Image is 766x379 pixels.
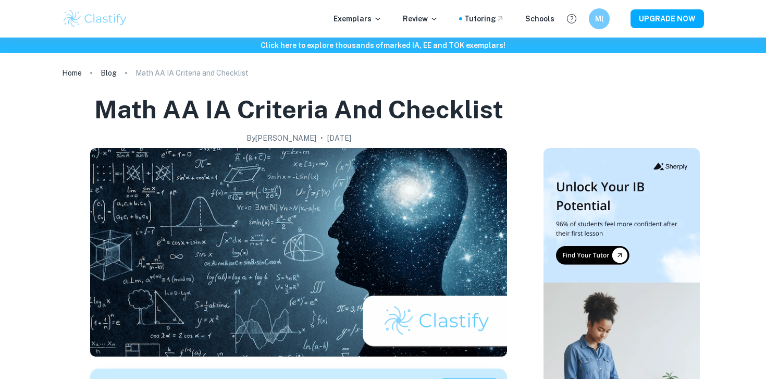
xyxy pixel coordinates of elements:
[403,13,438,25] p: Review
[563,10,580,28] button: Help and Feedback
[2,40,764,51] h6: Click here to explore thousands of marked IA, EE and TOK exemplars !
[333,13,382,25] p: Exemplars
[101,66,117,80] a: Blog
[594,13,606,25] h6: M(
[90,148,507,357] img: Math AA IA Criteria and Checklist cover image
[94,93,503,126] h1: Math AA IA Criteria and Checklist
[327,132,351,144] h2: [DATE]
[246,132,316,144] h2: By [PERSON_NAME]
[135,67,249,79] p: Math AA IA Criteria and Checklist
[62,66,82,80] a: Home
[631,9,704,28] button: UPGRADE NOW
[589,8,610,29] button: M(
[525,13,554,25] a: Schools
[320,132,323,144] p: •
[464,13,504,25] a: Tutoring
[62,8,128,29] img: Clastify logo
